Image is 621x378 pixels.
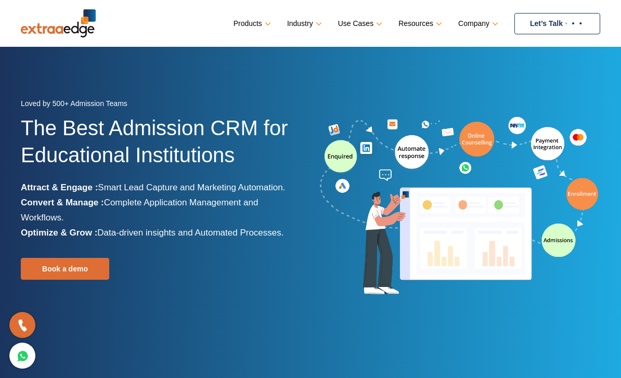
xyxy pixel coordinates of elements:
span: Complete Application Management and Workflows. [21,198,258,223]
a: Book a demo [21,258,109,280]
a: Use Cases [338,16,380,31]
a: Let’s Talk [514,13,600,34]
b: Attract & Engage : [21,183,98,192]
span: Data-driven insights and Automated Processes. [97,228,283,238]
span: Smart Lead Capture and Marketing Automation. [98,183,285,192]
h1: The Best Admission CRM for Educational Institutions [21,114,303,180]
a: Company [458,16,496,31]
b: Optimize & Grow : [21,228,97,238]
div: Loved by 500+ Admission Teams [21,96,303,114]
a: Products [234,16,269,31]
a: Industry [287,16,320,31]
a: Resources [398,16,440,31]
img: admission-software-home-page-header [318,114,600,298]
b: Convert & Manage : [21,198,104,207]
